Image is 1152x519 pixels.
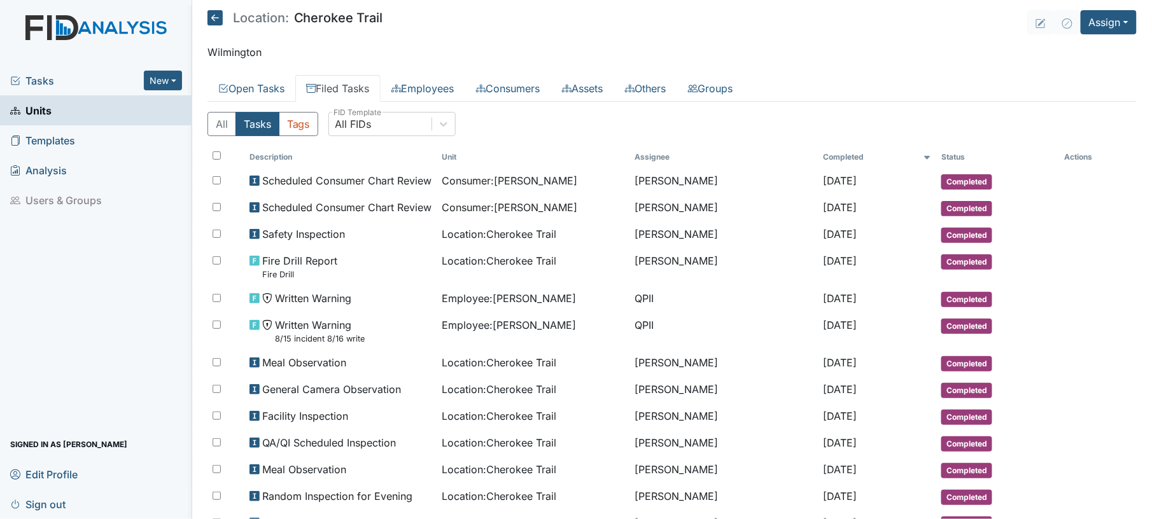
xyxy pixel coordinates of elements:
[824,254,857,267] span: [DATE]
[144,71,182,90] button: New
[10,160,67,180] span: Analysis
[10,130,75,150] span: Templates
[275,317,365,345] span: Written Warning 8/15 incident 8/16 write
[442,435,557,450] span: Location : Cherokee Trail
[629,146,818,168] th: Assignee
[824,410,857,422] span: [DATE]
[941,356,992,371] span: Completed
[10,100,52,120] span: Units
[207,10,383,25] h5: Cherokee Trail
[262,253,337,280] span: Fire Drill Report Fire Drill
[824,319,857,331] span: [DATE]
[233,11,289,24] span: Location:
[941,254,992,270] span: Completed
[442,173,578,188] span: Consumer : [PERSON_NAME]
[442,200,578,215] span: Consumer : [PERSON_NAME]
[262,408,348,424] span: Facility Inspection
[941,410,992,425] span: Completed
[824,228,857,240] span: [DATE]
[10,494,66,514] span: Sign out
[442,253,557,268] span: Location : Cherokee Trail
[442,488,557,504] span: Location : Cherokee Trail
[824,436,857,449] span: [DATE]
[629,312,818,350] td: QPII
[244,146,437,168] th: Toggle SortBy
[335,116,372,132] div: All FIDs
[262,488,412,504] span: Random Inspection for Evening
[10,73,144,88] a: Tasks
[1081,10,1137,34] button: Assign
[677,75,744,102] a: Groups
[262,226,345,242] span: Safety Inspection
[629,457,818,483] td: [PERSON_NAME]
[629,168,818,195] td: [PERSON_NAME]
[262,462,346,477] span: Meal Observation
[551,75,614,102] a: Assets
[207,112,236,136] button: All
[629,403,818,430] td: [PERSON_NAME]
[275,291,351,306] span: Written Warning
[442,408,557,424] span: Location : Cherokee Trail
[442,355,557,370] span: Location : Cherokee Trail
[824,356,857,369] span: [DATE]
[824,463,857,476] span: [DATE]
[262,382,401,397] span: General Camera Observation
[941,383,992,398] span: Completed
[465,75,551,102] a: Consumers
[207,45,1137,60] p: Wilmington
[629,286,818,312] td: QPII
[629,483,818,510] td: [PERSON_NAME]
[207,112,318,136] div: Type filter
[629,377,818,403] td: [PERSON_NAME]
[824,383,857,396] span: [DATE]
[941,490,992,505] span: Completed
[10,434,127,454] span: Signed in as [PERSON_NAME]
[262,268,337,280] small: Fire Drill
[941,174,992,190] span: Completed
[442,291,577,306] span: Employee : [PERSON_NAME]
[262,435,396,450] span: QA/QI Scheduled Inspection
[381,75,465,102] a: Employees
[629,248,818,286] td: [PERSON_NAME]
[262,173,432,188] span: Scheduled Consumer Chart Review
[824,174,857,187] span: [DATE]
[941,319,992,334] span: Completed
[941,436,992,452] span: Completed
[442,462,557,477] span: Location : Cherokee Trail
[275,333,365,345] small: 8/15 incident 8/16 write
[941,292,992,307] span: Completed
[629,195,818,221] td: [PERSON_NAME]
[295,75,381,102] a: Filed Tasks
[10,464,78,484] span: Edit Profile
[824,292,857,305] span: [DATE]
[262,355,346,370] span: Meal Observation
[614,75,677,102] a: Others
[262,200,432,215] span: Scheduled Consumer Chart Review
[213,151,221,160] input: Toggle All Rows Selected
[941,228,992,243] span: Completed
[437,146,630,168] th: Toggle SortBy
[235,112,279,136] button: Tasks
[1060,146,1123,168] th: Actions
[936,146,1060,168] th: Toggle SortBy
[824,201,857,214] span: [DATE]
[442,226,557,242] span: Location : Cherokee Trail
[629,221,818,248] td: [PERSON_NAME]
[279,112,318,136] button: Tags
[207,75,295,102] a: Open Tasks
[941,463,992,478] span: Completed
[442,317,577,333] span: Employee : [PERSON_NAME]
[629,430,818,457] td: [PERSON_NAME]
[629,350,818,377] td: [PERSON_NAME]
[442,382,557,397] span: Location : Cherokee Trail
[818,146,937,168] th: Toggle SortBy
[941,201,992,216] span: Completed
[824,490,857,502] span: [DATE]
